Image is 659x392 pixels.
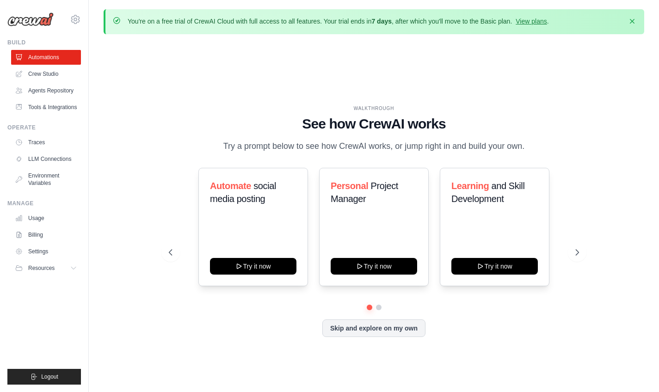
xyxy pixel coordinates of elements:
button: Try it now [331,258,417,275]
span: Logout [41,373,58,380]
div: Build [7,39,81,46]
span: Personal [331,181,368,191]
a: Environment Variables [11,168,81,190]
div: Operate [7,124,81,131]
span: Resources [28,264,55,272]
a: Billing [11,227,81,242]
span: social media posting [210,181,276,204]
img: Logo [7,12,54,26]
div: WALKTHROUGH [169,105,579,112]
p: Try a prompt below to see how CrewAI works, or jump right in and build your own. [219,140,530,153]
a: Automations [11,50,81,65]
a: LLM Connections [11,152,81,166]
a: Usage [11,211,81,226]
a: Settings [11,244,81,259]
button: Try it now [210,258,296,275]
a: Tools & Integrations [11,100,81,115]
a: Agents Repository [11,83,81,98]
button: Logout [7,369,81,385]
span: Learning [451,181,489,191]
a: View plans [516,18,547,25]
iframe: Chat Widget [613,348,659,392]
p: You're on a free trial of CrewAI Cloud with full access to all features. Your trial ends in , aft... [128,17,549,26]
div: Manage [7,200,81,207]
button: Skip and explore on my own [322,319,425,337]
strong: 7 days [371,18,392,25]
h1: See how CrewAI works [169,116,579,132]
span: Project Manager [331,181,398,204]
a: Traces [11,135,81,150]
span: Automate [210,181,251,191]
a: Crew Studio [11,67,81,81]
button: Resources [11,261,81,276]
button: Try it now [451,258,538,275]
